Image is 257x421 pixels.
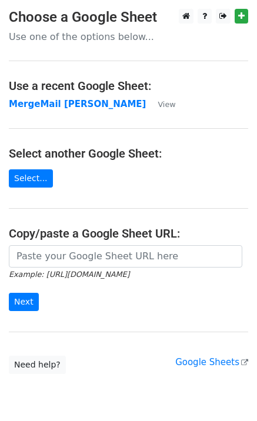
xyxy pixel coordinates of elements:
[9,226,248,240] h4: Copy/paste a Google Sheet URL:
[146,99,175,109] a: View
[9,245,242,268] input: Paste your Google Sheet URL here
[9,31,248,43] p: Use one of the options below...
[9,146,248,161] h4: Select another Google Sheet:
[9,293,39,311] input: Next
[175,357,248,367] a: Google Sheets
[9,169,53,188] a: Select...
[9,9,248,26] h3: Choose a Google Sheet
[9,356,66,374] a: Need help?
[9,99,146,109] a: MergeMail [PERSON_NAME]
[9,270,129,279] small: Example: [URL][DOMAIN_NAME]
[9,79,248,93] h4: Use a recent Google Sheet:
[158,100,175,109] small: View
